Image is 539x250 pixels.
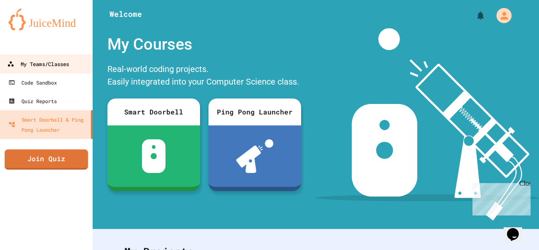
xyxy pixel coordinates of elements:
img: ppl-with-ball.png [236,139,274,173]
div: My Notifications [460,8,488,23]
div: My Account [488,6,514,25]
a: Join Quiz [5,149,88,170]
div: Ping Pong Launcher [208,98,301,125]
iframe: chat widget [469,180,531,215]
iframe: chat widget [504,216,531,242]
div: My Teams/Classes [7,59,69,69]
div: Smart Doorbell & Ping Pong Launcher [8,114,88,135]
div: Chat with us now!Close [3,3,58,53]
img: sdb-white.svg [142,139,166,173]
img: banner-image-my-projects.png [316,28,539,221]
div: Code Sandbox [8,77,57,88]
img: logo-orange.svg [8,8,84,30]
div: My Courses [103,28,305,61]
div: Real-world coding projects. Easily integrated into your Computer Science class. [103,61,305,92]
div: Smart Doorbell [107,98,200,125]
div: Quiz Reports [8,96,57,106]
